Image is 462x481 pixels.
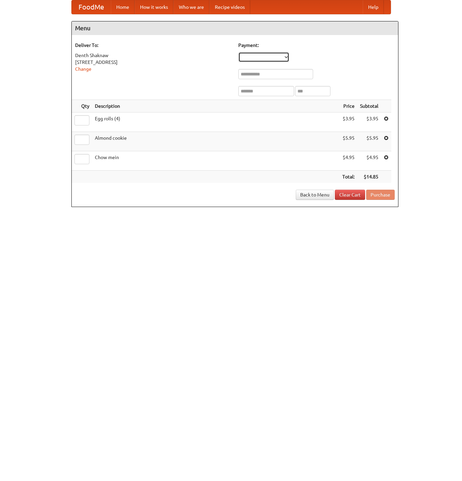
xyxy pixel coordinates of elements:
a: Back to Menu [296,190,334,200]
a: Change [75,66,91,72]
td: $5.95 [340,132,357,151]
td: $4.95 [340,151,357,171]
a: Help [363,0,384,14]
th: Price [340,100,357,113]
td: Almond cookie [92,132,340,151]
a: FoodMe [72,0,111,14]
th: Description [92,100,340,113]
td: $4.95 [357,151,381,171]
div: [STREET_ADDRESS] [75,59,232,66]
th: Qty [72,100,92,113]
td: Chow mein [92,151,340,171]
a: Home [111,0,135,14]
a: Clear Cart [335,190,365,200]
td: Egg rolls (4) [92,113,340,132]
td: $3.95 [357,113,381,132]
a: How it works [135,0,173,14]
td: $5.95 [357,132,381,151]
a: Recipe videos [209,0,250,14]
h4: Menu [72,21,398,35]
button: Purchase [366,190,395,200]
td: $3.95 [340,113,357,132]
a: Who we are [173,0,209,14]
h5: Deliver To: [75,42,232,49]
h5: Payment: [238,42,395,49]
th: Subtotal [357,100,381,113]
th: $14.85 [357,171,381,183]
div: Denth Shaknaw [75,52,232,59]
th: Total: [340,171,357,183]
